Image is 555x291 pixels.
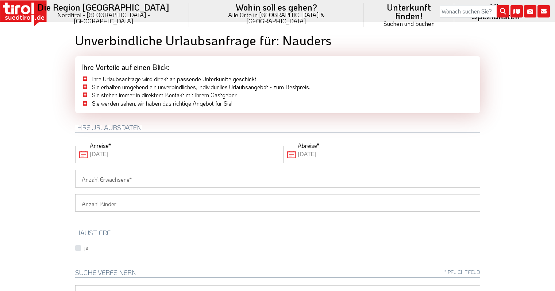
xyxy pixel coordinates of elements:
[75,56,480,75] div: Ihre Vorteile auf einen Blick:
[198,12,355,24] small: Alle Orte in [GEOGRAPHIC_DATA] & [GEOGRAPHIC_DATA]
[537,5,550,17] i: Kontakt
[75,124,480,133] h2: Ihre Urlaubsdaten
[81,75,474,83] li: Ihre Urlaubsanfrage wird direkt an passende Unterkünfte geschickt.
[524,5,536,17] i: Fotogalerie
[75,269,480,278] h2: Suche verfeinern
[81,83,474,91] li: Sie erhalten umgehend ein unverbindliches, individuelles Urlaubsangebot - zum Bestpreis.
[444,269,480,275] span: * Pflichtfeld
[27,12,180,24] small: Nordtirol - [GEOGRAPHIC_DATA] - [GEOGRAPHIC_DATA]
[84,244,88,252] label: ja
[75,229,480,238] h2: HAUSTIERE
[81,91,474,99] li: Sie stehen immer in direktem Kontakt mit Ihrem Gastgeber.
[510,5,523,17] i: Karte öffnen
[81,99,474,107] li: Sie werden sehen, wir haben das richtige Angebot für Sie!
[75,33,480,47] h1: Unverbindliche Urlaubsanfrage für: Nauders
[372,20,446,27] small: Suchen und buchen
[440,5,509,17] input: Wonach suchen Sie?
